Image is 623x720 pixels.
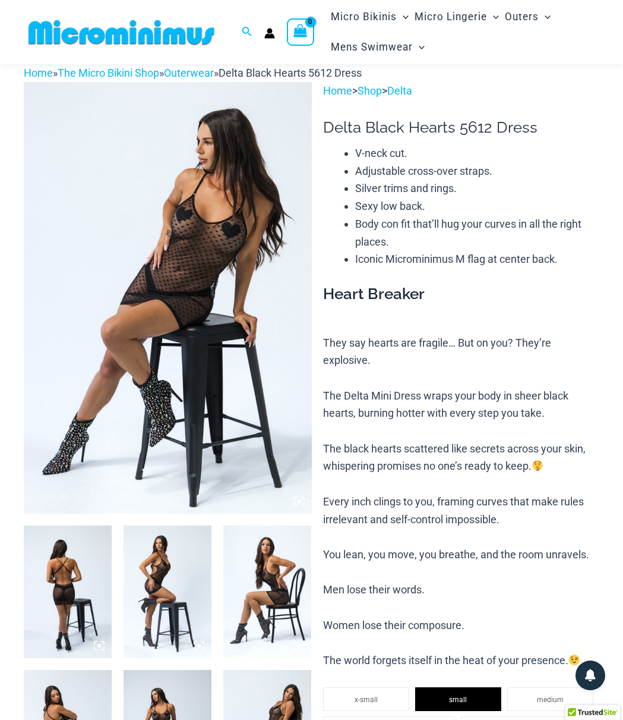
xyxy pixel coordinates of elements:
[24,19,219,46] img: MM SHOP LOGO FLAT
[219,67,362,79] span: Delta Black Hearts 5612 Dress
[223,526,311,658] img: Delta Black Hearts 5612 Dress
[507,687,593,711] li: medium
[532,460,543,471] img: 🤫
[323,84,352,97] a: Home
[449,696,467,704] span: small
[413,32,425,62] span: Menu Toggle
[328,2,412,32] a: Micro BikinisMenu ToggleMenu Toggle
[415,687,501,711] li: small
[505,2,539,32] span: Outers
[537,696,564,704] span: medium
[24,526,112,658] img: Delta Black Hearts 5612 Dress
[24,82,312,514] img: Delta Black Hearts 5612 Dress
[124,526,211,658] img: Delta Black Hearts 5612 Dress
[323,284,599,304] h3: Heart Breaker
[539,2,551,32] span: Menu Toggle
[24,67,53,79] a: Home
[355,180,599,197] li: Silver trims and rings.
[355,696,378,704] span: x-small
[358,84,382,97] a: Shop
[323,334,599,669] p: They say hearts are fragile… But on you? They’re explosive. The Delta Mini Dress wraps your body ...
[164,67,214,79] a: Outerwear
[502,2,554,32] a: OutersMenu ToggleMenu Toggle
[331,32,413,62] span: Mens Swimwear
[287,18,314,46] a: View Shopping Cart, empty
[58,67,159,79] a: The Micro Bikini Shop
[264,28,275,39] a: Account icon link
[412,2,502,32] a: Micro LingerieMenu ToggleMenu Toggle
[387,84,412,97] a: Delta
[355,162,599,180] li: Adjustable cross-over straps.
[355,197,599,215] li: Sexy low back.
[487,2,499,32] span: Menu Toggle
[323,82,599,100] p: > >
[323,118,599,137] h1: Delta Black Hearts 5612 Dress
[355,250,599,268] li: Iconic Microminimus M flag at center back.
[355,144,599,162] li: V-neck cut.
[24,67,362,79] span: » » »
[242,25,252,40] a: Search icon link
[569,655,580,665] img: 😉
[397,2,409,32] span: Menu Toggle
[355,215,599,250] li: Body con fit that’ll hug your curves in all the right places.
[331,2,397,32] span: Micro Bikinis
[415,2,487,32] span: Micro Lingerie
[323,687,409,711] li: x-small
[328,32,428,62] a: Mens SwimwearMenu ToggleMenu Toggle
